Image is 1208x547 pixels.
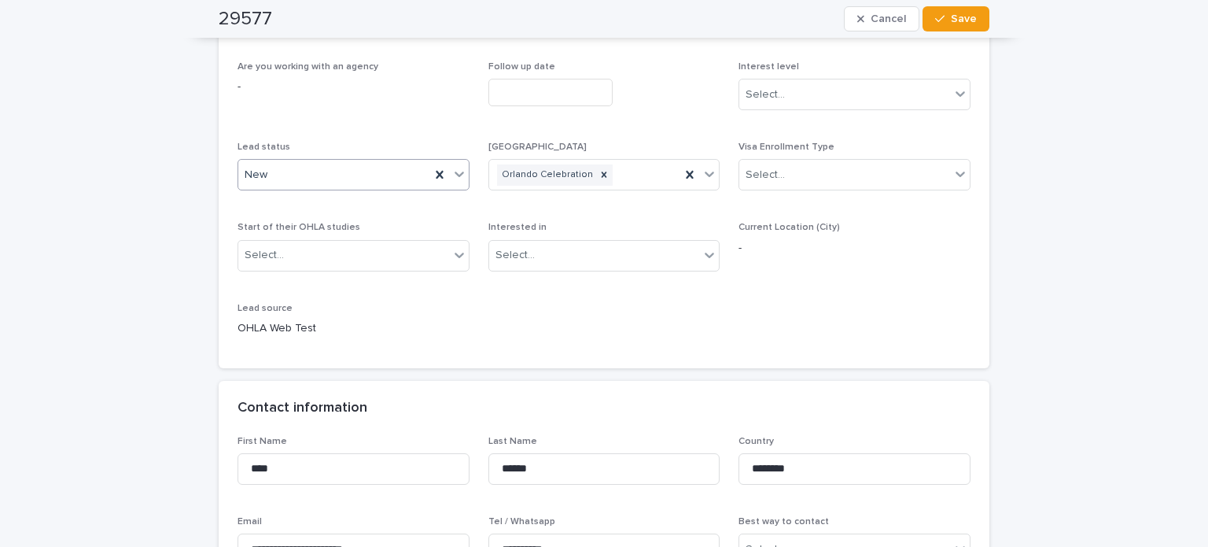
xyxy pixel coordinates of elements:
span: Lead status [238,142,290,152]
span: Lead source [238,304,293,313]
span: Cancel [871,13,906,24]
div: Select... [245,247,284,264]
div: Select... [746,167,785,183]
p: OHLA Web Test [238,320,470,337]
span: Follow up date [488,62,555,72]
span: Save [951,13,977,24]
span: Interested in [488,223,547,232]
div: Select... [495,247,535,264]
span: Start of their OHLA studies [238,223,360,232]
span: Best way to contact [738,517,829,527]
button: Cancel [844,6,919,31]
h2: 29577 [219,8,272,31]
span: Are you working with an agency [238,62,378,72]
p: - [738,240,970,257]
div: Orlando Celebration [497,164,595,186]
span: Visa Enrollment Type [738,142,834,152]
span: [GEOGRAPHIC_DATA] [488,142,587,152]
h2: Contact information [238,400,367,417]
button: Save [923,6,989,31]
span: Interest level [738,62,799,72]
p: - [238,79,470,95]
span: Country [738,437,774,446]
div: Select... [746,87,785,103]
span: Current Location (City) [738,223,840,232]
span: Last Name [488,437,537,446]
span: First Name [238,437,287,446]
span: New [245,167,267,183]
span: Email [238,517,262,527]
span: Tel / Whatsapp [488,517,555,527]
